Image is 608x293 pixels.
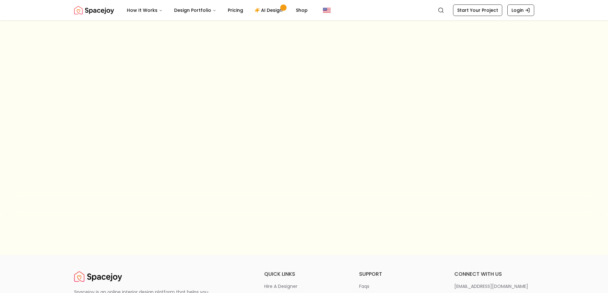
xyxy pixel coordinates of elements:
[74,270,122,283] img: Spacejoy Logo
[169,4,221,17] button: Design Portfolio
[454,283,534,289] a: [EMAIL_ADDRESS][DOMAIN_NAME]
[359,270,439,278] h6: support
[359,283,439,289] a: faqs
[453,4,502,16] a: Start Your Project
[264,283,297,289] p: hire a designer
[507,4,534,16] a: Login
[454,283,528,289] p: [EMAIL_ADDRESS][DOMAIN_NAME]
[359,283,369,289] p: faqs
[264,270,344,278] h6: quick links
[223,4,248,17] a: Pricing
[74,270,122,283] a: Spacejoy
[122,4,313,17] nav: Main
[323,6,331,14] img: United States
[250,4,289,17] a: AI Design
[122,4,168,17] button: How It Works
[74,4,114,17] img: Spacejoy Logo
[264,283,344,289] a: hire a designer
[454,270,534,278] h6: connect with us
[291,4,313,17] a: Shop
[74,4,114,17] a: Spacejoy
